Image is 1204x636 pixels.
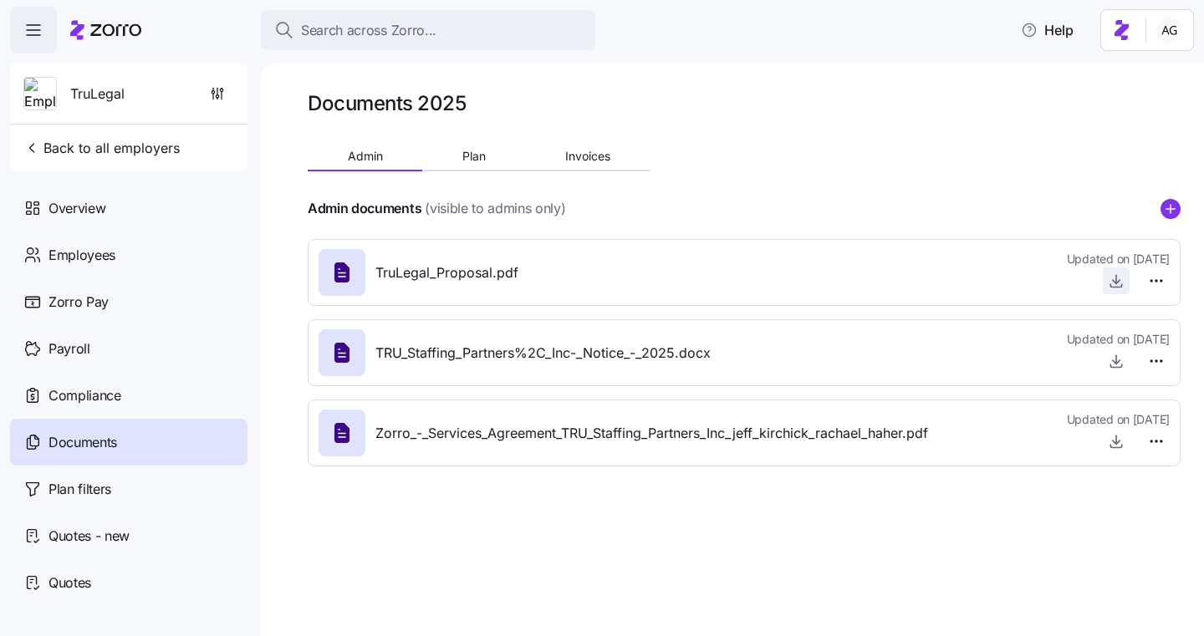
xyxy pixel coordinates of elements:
a: Overview [10,185,247,232]
span: Quotes [48,572,91,593]
a: Documents [10,419,247,466]
span: Compliance [48,385,121,406]
span: Back to all employers [23,138,180,158]
span: TruLegal [70,84,125,104]
span: TRU_Staffing_Partners%2C_Inc-_Notice_-_2025.docx [375,343,711,364]
span: Quotes - new [48,526,130,547]
span: Admin [348,150,383,162]
span: Invoices [565,150,610,162]
img: 5fc55c57e0610270ad857448bea2f2d5 [1156,17,1183,43]
a: Compliance [10,372,247,419]
button: Back to all employers [17,131,186,165]
span: Updated on [DATE] [1067,251,1170,267]
h1: Documents 2025 [308,90,466,116]
span: Zorro Pay [48,292,109,313]
span: Updated on [DATE] [1067,331,1170,348]
span: Plan filters [48,479,111,500]
a: Plan filters [10,466,247,512]
button: Help [1008,13,1087,47]
span: Employees [48,245,115,266]
span: (visible to admins only) [425,198,565,219]
button: Search across Zorro... [261,10,595,50]
span: Documents [48,432,117,453]
a: Employees [10,232,247,278]
span: Updated on [DATE] [1067,411,1170,428]
span: Plan [462,150,486,162]
svg: add icon [1161,199,1181,219]
a: Quotes - new [10,512,247,559]
a: Zorro Pay [10,278,247,325]
h4: Admin documents [308,199,421,218]
span: TruLegal_Proposal.pdf [375,262,518,283]
span: Payroll [48,338,90,359]
a: Payroll [10,325,247,372]
span: Search across Zorro... [301,20,436,41]
a: Quotes [10,559,247,606]
span: Overview [48,198,105,219]
img: Employer logo [24,78,56,111]
span: Help [1021,20,1074,40]
span: Zorro_-_Services_Agreement_TRU_Staffing_Partners_Inc_jeff_kirchick_rachael_haher.pdf [375,423,928,444]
